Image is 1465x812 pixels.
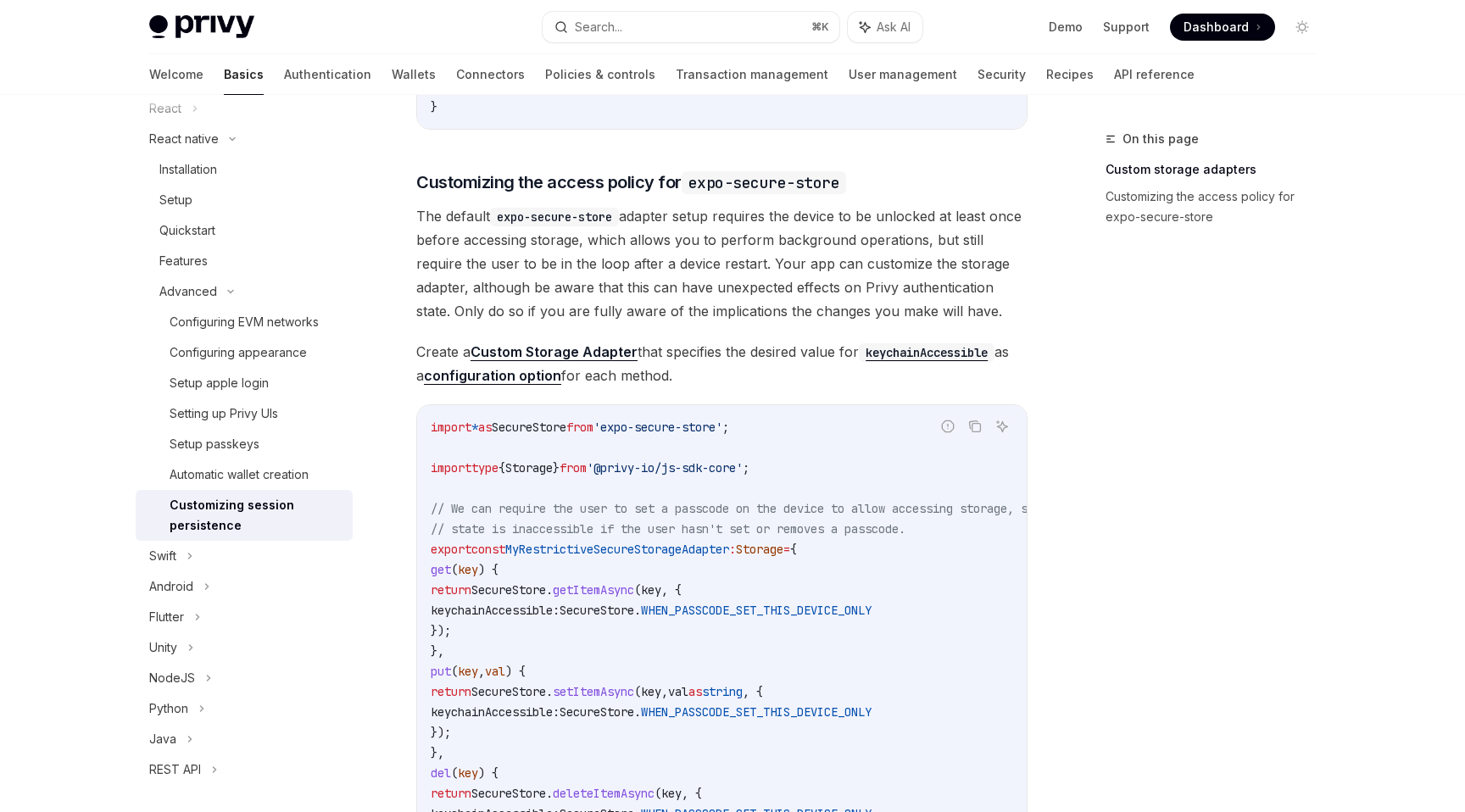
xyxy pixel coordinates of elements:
[634,704,641,720] span: .
[743,684,763,699] span: , {
[136,307,353,337] a: Configuring EVM networks
[682,786,702,801] span: , {
[661,786,682,801] span: key
[478,765,499,781] span: ) {
[1114,54,1195,95] a: API reference
[478,664,485,679] span: ,
[431,582,471,598] span: return
[485,664,505,679] span: val
[546,582,553,598] span: .
[136,398,353,429] a: Setting up Privy UIs
[553,786,655,801] span: deleteItemAsync
[458,664,478,679] span: key
[170,495,343,536] div: Customizing session persistence
[560,603,634,618] span: SecureStore
[149,668,195,688] div: NodeJS
[641,582,661,598] span: key
[170,373,269,393] div: Setup apple login
[416,204,1028,323] span: The default adapter setup requires the device to be unlocked at least once before accessing stora...
[783,542,790,557] span: =
[859,343,994,362] code: keychainAccessible
[224,54,264,95] a: Basics
[471,343,638,361] a: Custom Storage Adapter
[655,786,661,801] span: (
[149,54,203,95] a: Welcome
[431,99,437,114] span: }
[575,17,622,37] div: Search...
[431,786,471,801] span: return
[149,759,201,780] div: REST API
[149,15,254,39] img: light logo
[877,19,911,36] span: Ask AI
[505,460,553,476] span: Storage
[136,337,353,368] a: Configuring appearance
[560,460,587,476] span: from
[743,460,749,476] span: ;
[661,582,682,598] span: , {
[471,343,638,360] strong: Custom Storage Adapter
[859,343,994,360] a: keychainAccessible
[159,220,215,241] div: Quickstart
[431,623,451,638] span: });
[505,664,526,679] span: ) {
[149,729,176,749] div: Java
[641,704,872,720] span: WHEN_PASSCODE_SET_THIS_DEVICE_ONLY
[170,312,319,332] div: Configuring EVM networks
[1103,19,1150,36] a: Support
[149,129,219,149] div: React native
[682,171,847,194] code: expo-secure-store
[702,684,743,699] span: string
[478,562,499,577] span: ) {
[431,725,451,740] span: });
[471,542,505,557] span: const
[431,603,560,618] span: keychainAccessible:
[560,704,634,720] span: SecureStore
[661,684,668,699] span: ,
[136,185,353,215] a: Setup
[431,704,560,720] span: keychainAccessible:
[546,786,553,801] span: .
[641,603,872,618] span: WHEN_PASSCODE_SET_THIS_DEVICE_ONLY
[553,460,560,476] span: }
[1049,19,1083,36] a: Demo
[1122,129,1199,149] span: On this page
[424,367,561,385] a: configuration option
[458,562,478,577] span: key
[790,542,797,557] span: {
[170,464,309,485] div: Automatic wallet creation
[471,460,499,476] span: type
[170,342,307,363] div: Configuring appearance
[136,429,353,459] a: Setup passkeys
[416,340,1028,387] span: Create a that specifies the desired value for as a for each method.
[736,542,783,557] span: Storage
[729,542,736,557] span: :
[170,403,278,424] div: Setting up Privy UIs
[587,460,743,476] span: '@privy-io/js-sdk-core'
[431,420,471,435] span: import
[170,434,259,454] div: Setup passkeys
[471,684,546,699] span: SecureStore
[451,664,458,679] span: (
[136,154,353,185] a: Installation
[964,415,986,437] button: Copy the contents from the code block
[431,562,451,577] span: get
[668,684,688,699] span: val
[136,490,353,541] a: Customizing session persistence
[136,368,353,398] a: Setup apple login
[136,215,353,246] a: Quickstart
[641,684,661,699] span: key
[490,208,619,226] code: expo-secure-store
[431,765,451,781] span: del
[159,251,208,271] div: Features
[416,170,846,194] span: Customizing the access policy for
[478,420,492,435] span: as
[1184,19,1249,36] span: Dashboard
[159,159,217,180] div: Installation
[149,698,188,719] div: Python
[593,420,722,435] span: 'expo-secure-store'
[431,684,471,699] span: return
[451,562,458,577] span: (
[431,643,444,659] span: },
[634,684,641,699] span: (
[451,765,458,781] span: (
